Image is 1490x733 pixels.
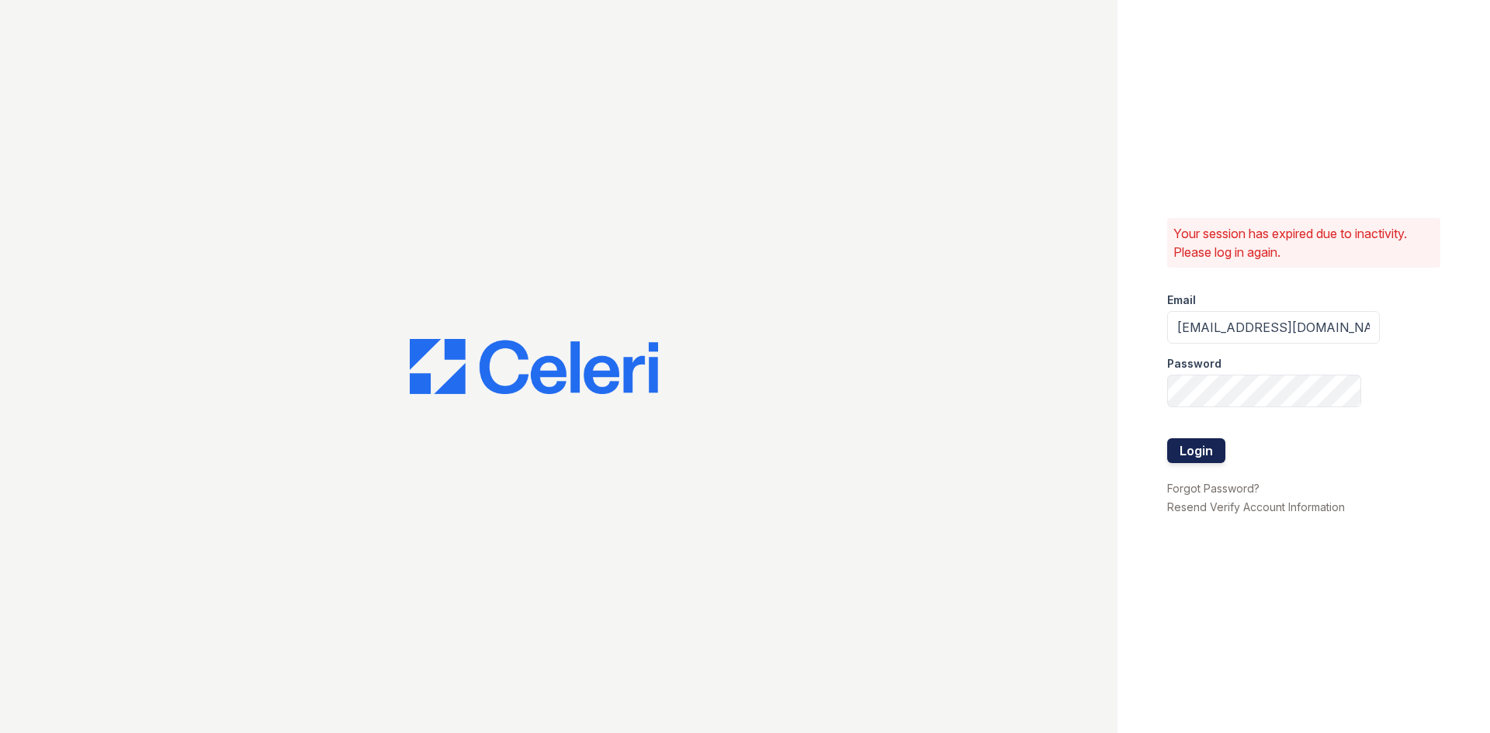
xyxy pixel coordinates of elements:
[1167,500,1345,513] a: Resend Verify Account Information
[1167,438,1225,463] button: Login
[1167,482,1260,495] a: Forgot Password?
[1167,292,1196,308] label: Email
[1173,224,1434,261] p: Your session has expired due to inactivity. Please log in again.
[1167,356,1221,372] label: Password
[410,339,658,395] img: CE_Logo_Blue-a8612792a0a2168367f1c8372b55b34899dd931a85d93a1a3d3e32e68fde9ad4.png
